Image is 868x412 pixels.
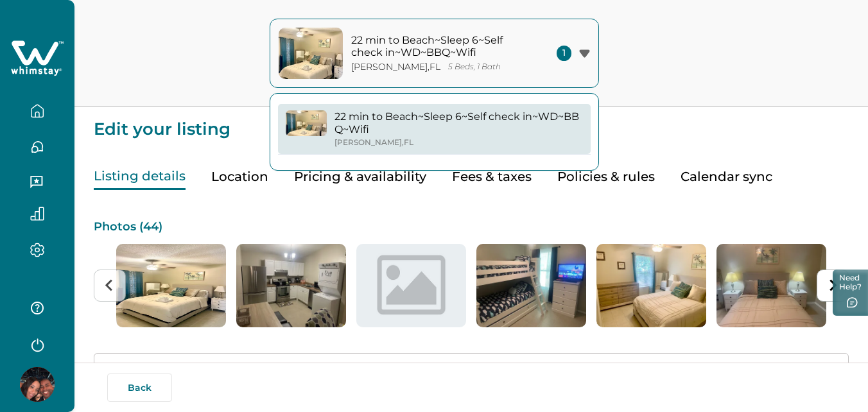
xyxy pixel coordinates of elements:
[94,164,186,190] button: Listing details
[94,221,849,234] p: Photos ( 44 )
[716,244,826,327] li: 6 of 44
[476,244,586,327] li: 4 of 44
[270,19,599,88] button: property-cover22 min to Beach~Sleep 6~Self check in~WD~BBQ~Wifi[PERSON_NAME],FL5 Beds, 1 Bath1
[20,367,55,402] img: Whimstay Host
[448,62,501,72] p: 5 Beds, 1 Bath
[557,164,655,190] button: Policies & rules
[351,34,525,59] p: 22 min to Beach~Sleep 6~Self check in~WD~BBQ~Wifi
[279,28,343,79] img: property-cover
[334,110,583,135] p: 22 min to Beach~Sleep 6~Self check in~WD~BBQ~Wifi
[286,110,327,136] img: propertyImage_22 min to Beach~Sleep 6~Self check in~WD~BBQ~Wifi
[596,244,706,327] img: list-photos
[817,270,849,302] button: Next slide
[452,164,532,190] button: Fees & taxes
[476,244,586,327] img: list-photos
[116,244,226,327] li: 1 of 44
[211,164,268,190] button: Location
[107,373,172,402] button: Back
[236,244,346,327] img: list-photos
[596,244,706,327] li: 5 of 44
[716,244,826,327] img: list-photos
[236,244,346,327] li: 2 of 44
[356,244,466,327] li: 3 of 44
[94,107,849,138] p: Edit your listing
[356,244,466,327] img: list-photos
[557,46,571,61] span: 1
[351,62,440,73] p: [PERSON_NAME] , FL
[116,244,226,327] img: list-photos
[94,270,126,302] button: Previous slide
[334,138,413,148] p: [PERSON_NAME] , FL
[294,164,426,190] button: Pricing & availability
[681,164,772,190] button: Calendar sync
